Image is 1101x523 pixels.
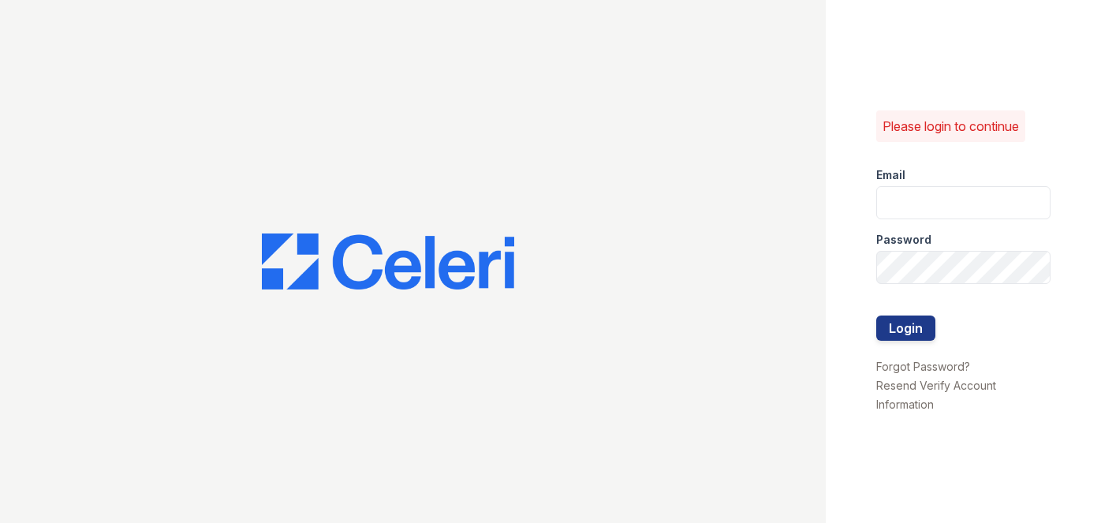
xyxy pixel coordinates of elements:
[876,316,935,341] button: Login
[876,360,970,373] a: Forgot Password?
[262,233,514,290] img: CE_Logo_Blue-a8612792a0a2168367f1c8372b55b34899dd931a85d93a1a3d3e32e68fde9ad4.png
[883,117,1019,136] p: Please login to continue
[876,379,996,411] a: Resend Verify Account Information
[876,232,931,248] label: Password
[876,167,905,183] label: Email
